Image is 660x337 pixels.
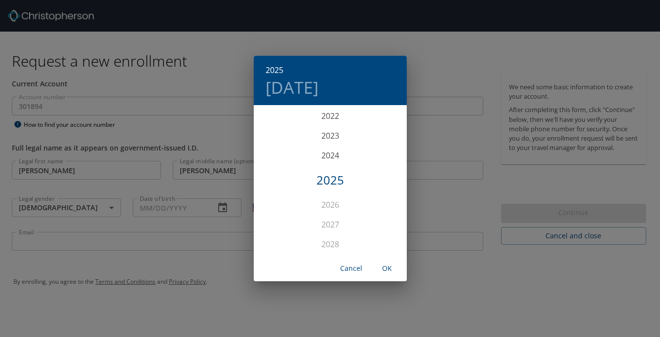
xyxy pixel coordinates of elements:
div: 2025 [254,170,407,190]
div: 2022 [254,106,407,126]
button: OK [371,260,403,278]
div: 2023 [254,126,407,146]
div: 2024 [254,146,407,165]
button: Cancel [336,260,367,278]
span: Cancel [340,262,363,275]
span: OK [375,262,399,275]
button: 2025 [266,63,283,77]
button: [DATE] [266,77,318,98]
